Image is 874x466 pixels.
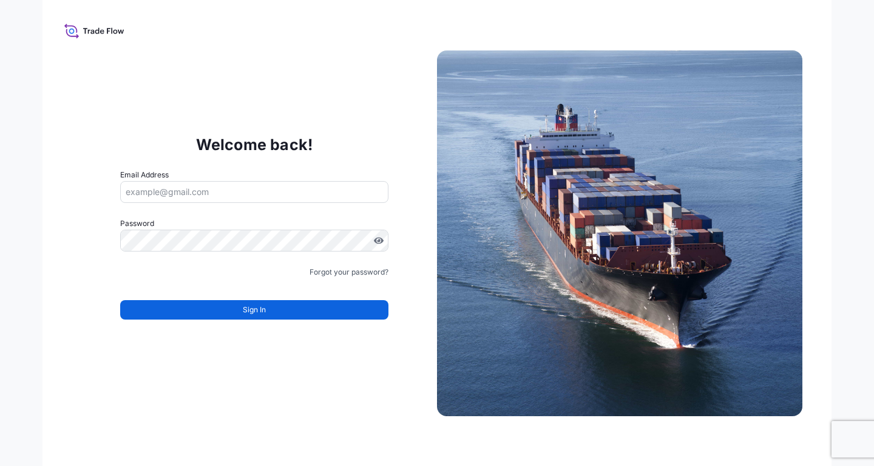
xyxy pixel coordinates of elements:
[120,300,388,320] button: Sign In
[437,50,802,416] img: Ship illustration
[120,181,388,203] input: example@gmail.com
[120,169,169,181] label: Email Address
[374,236,384,245] button: Show password
[196,135,313,154] p: Welcome back!
[243,304,266,316] span: Sign In
[310,266,388,278] a: Forgot your password?
[120,218,388,230] label: Password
